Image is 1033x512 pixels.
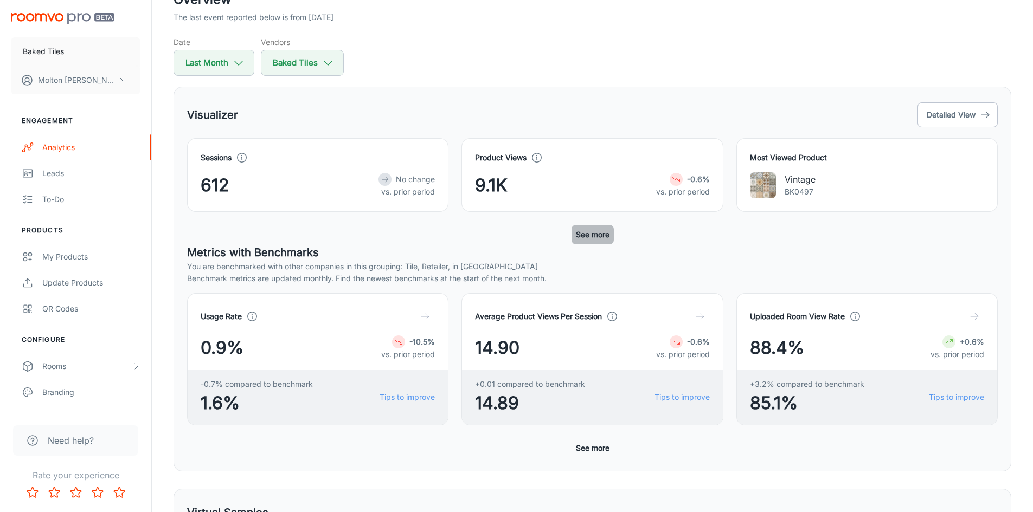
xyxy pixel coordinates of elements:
p: vs. prior period [656,186,710,198]
span: 14.89 [475,390,585,416]
span: 14.90 [475,335,519,361]
p: Molton [PERSON_NAME] [38,74,114,86]
p: vs. prior period [931,348,984,360]
div: Texts [42,412,140,424]
span: +3.2% compared to benchmark [750,378,864,390]
button: See more [572,225,614,244]
h5: Date [174,36,254,48]
a: Tips to improve [655,391,710,403]
span: 85.1% [750,390,864,416]
button: Rate 3 star [65,482,87,503]
p: The last event reported below is from [DATE] [174,11,333,23]
button: Rate 2 star [43,482,65,503]
p: Benchmark metrics are updated monthly. Find the newest benchmarks at the start of the next month. [187,273,998,284]
h4: Uploaded Room View Rate [750,310,845,322]
button: Detailed View [917,102,998,127]
button: Molton [PERSON_NAME] [11,66,140,94]
strong: +0.6% [960,337,984,346]
div: Update Products [42,277,140,289]
p: BK0497 [785,186,816,198]
button: Rate 1 star [22,482,43,503]
span: 88.4% [750,335,804,361]
div: My Products [42,251,140,263]
h5: Visualizer [187,107,238,123]
span: 1.6% [201,390,313,416]
span: Need help? [48,434,94,447]
h4: Average Product Views Per Session [475,310,602,322]
img: Vintage [750,172,776,198]
a: Tips to improve [380,391,435,403]
button: Rate 5 star [108,482,130,503]
div: Leads [42,167,140,179]
p: vs. prior period [381,348,435,360]
span: +0.01 compared to benchmark [475,378,585,390]
strong: -0.6% [687,337,710,346]
div: Analytics [42,141,140,153]
div: Rooms [42,360,132,372]
a: Tips to improve [929,391,984,403]
span: No change [396,174,435,184]
span: 0.9% [201,335,243,361]
strong: -0.6% [687,174,710,184]
strong: -10.5% [409,337,435,346]
h4: Usage Rate [201,310,242,322]
p: vs. prior period [378,186,435,198]
button: Baked Tiles [11,37,140,66]
button: Rate 4 star [87,482,108,503]
h5: Metrics with Benchmarks [187,244,998,261]
div: Branding [42,386,140,398]
span: -0.7% compared to benchmark [201,378,313,390]
button: Baked Tiles [261,50,344,76]
p: Vintage [785,173,816,186]
p: Rate your experience [9,469,143,482]
p: Baked Tiles [23,46,64,57]
div: To-do [42,193,140,205]
div: QR Codes [42,303,140,315]
h4: Product Views [475,152,527,164]
button: See more [572,438,614,458]
span: 612 [201,172,229,198]
span: 9.1K [475,172,508,198]
img: Roomvo PRO Beta [11,13,114,24]
p: vs. prior period [656,348,710,360]
h4: Sessions [201,152,232,164]
button: Last Month [174,50,254,76]
h5: Vendors [261,36,344,48]
p: You are benchmarked with other companies in this grouping: Tile, Retailer, in [GEOGRAPHIC_DATA] [187,261,998,273]
h4: Most Viewed Product [750,152,984,164]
